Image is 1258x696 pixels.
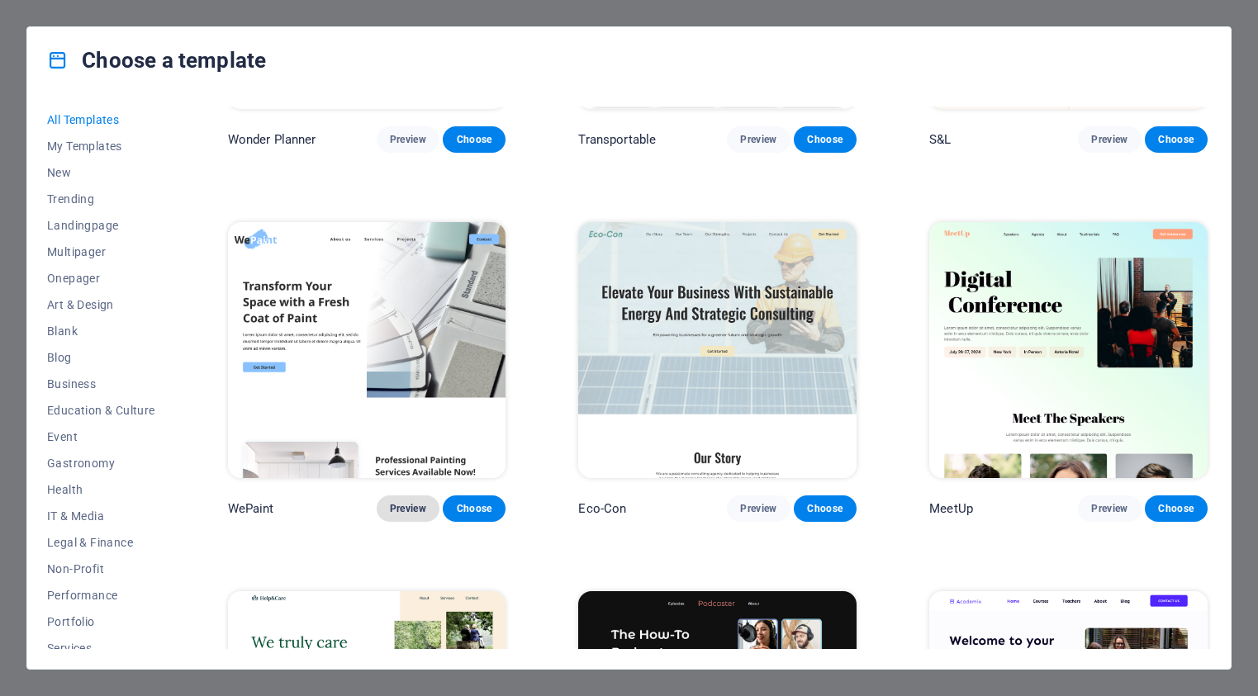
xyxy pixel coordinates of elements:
[47,324,155,338] span: Blank
[228,500,274,517] p: WePaint
[740,502,776,515] span: Preview
[47,642,155,655] span: Services
[47,582,155,608] button: Performance
[47,351,155,364] span: Blog
[727,495,790,522] button: Preview
[47,159,155,186] button: New
[1145,126,1208,153] button: Choose
[390,133,426,146] span: Preview
[47,212,155,239] button: Landingpage
[47,562,155,575] span: Non-Profit
[1078,495,1141,522] button: Preview
[578,500,626,517] p: Eco-Con
[443,495,506,522] button: Choose
[47,556,155,582] button: Non-Profit
[47,450,155,476] button: Gastronomy
[1158,133,1194,146] span: Choose
[47,509,155,523] span: IT & Media
[929,500,973,517] p: MeetUp
[47,536,155,549] span: Legal & Finance
[47,424,155,450] button: Event
[47,377,155,391] span: Business
[578,131,656,148] p: Transportable
[47,589,155,602] span: Performance
[47,476,155,503] button: Health
[47,107,155,133] button: All Templates
[807,133,843,146] span: Choose
[47,529,155,556] button: Legal & Finance
[1158,502,1194,515] span: Choose
[47,608,155,635] button: Portfolio
[47,291,155,318] button: Art & Design
[794,126,857,153] button: Choose
[794,495,857,522] button: Choose
[47,457,155,470] span: Gastronomy
[47,318,155,344] button: Blank
[390,502,426,515] span: Preview
[47,239,155,265] button: Multipager
[47,166,155,179] span: New
[47,483,155,496] span: Health
[47,113,155,126] span: All Templates
[47,186,155,212] button: Trending
[47,192,155,206] span: Trending
[47,265,155,291] button: Onepager
[228,222,506,478] img: WePaint
[740,133,776,146] span: Preview
[727,126,790,153] button: Preview
[377,126,439,153] button: Preview
[1078,126,1141,153] button: Preview
[377,495,439,522] button: Preview
[47,140,155,153] span: My Templates
[47,47,266,73] h4: Choose a template
[228,131,316,148] p: Wonder Planner
[47,133,155,159] button: My Templates
[47,635,155,661] button: Services
[1145,495,1208,522] button: Choose
[929,131,951,148] p: S&L
[47,272,155,285] span: Onepager
[47,219,155,232] span: Landingpage
[1091,502,1127,515] span: Preview
[47,344,155,371] button: Blog
[929,222,1208,478] img: MeetUp
[47,397,155,424] button: Education & Culture
[47,298,155,311] span: Art & Design
[47,371,155,397] button: Business
[1091,133,1127,146] span: Preview
[47,615,155,628] span: Portfolio
[578,222,857,478] img: Eco-Con
[47,245,155,258] span: Multipager
[443,126,506,153] button: Choose
[47,404,155,417] span: Education & Culture
[807,502,843,515] span: Choose
[47,430,155,443] span: Event
[47,503,155,529] button: IT & Media
[456,502,492,515] span: Choose
[456,133,492,146] span: Choose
